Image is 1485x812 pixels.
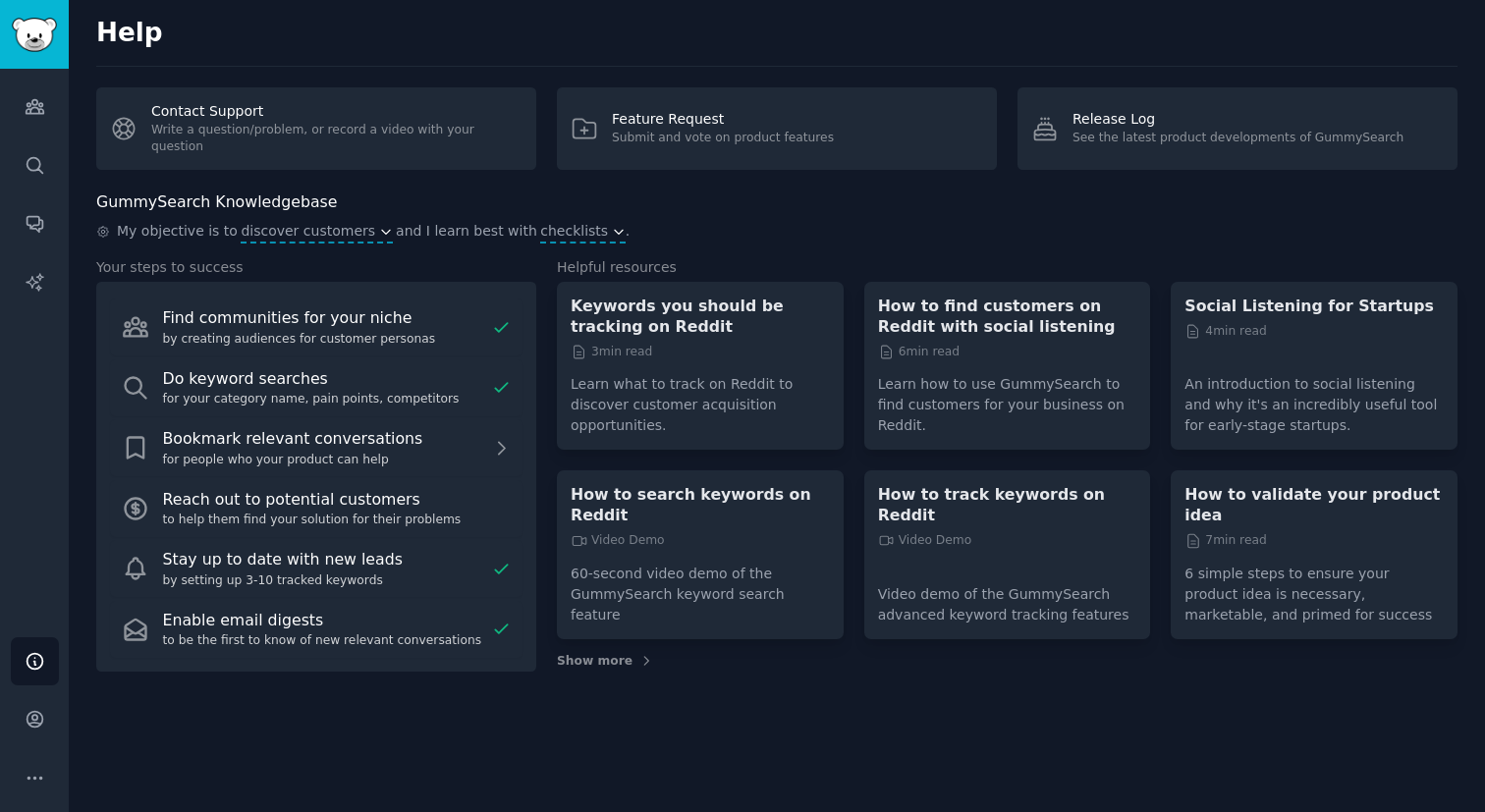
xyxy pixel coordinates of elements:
[1072,130,1403,147] div: See the latest product developments of GummySearch
[163,632,484,650] div: to be the first to know of new relevant conversations
[878,344,960,361] span: 6 min read
[1184,360,1444,436] p: An introduction to social listening and why it's an incredibly useful tool for early-stage startups.
[1184,323,1266,341] span: 4 min read
[96,18,1457,49] h2: Help
[110,601,522,658] a: Enable email digeststo be the first to know of new relevant conversations
[163,427,484,452] div: Bookmark relevant conversations
[163,548,484,572] div: Stay up to date with new leads
[12,18,57,52] img: GummySearch logo
[571,484,830,525] a: How to search keywords on Reddit
[557,87,997,170] a: Feature RequestSubmit and vote on product features
[571,532,665,550] span: Video Demo
[612,130,834,147] div: Submit and vote on product features
[110,480,522,537] a: Reach out to potential customersto help them find your solution for their problems
[571,550,830,625] p: 60-second video demo of the GummySearch keyword search feature
[571,360,830,436] p: Learn what to track on Reddit to discover customer acquisition opportunities.
[96,221,1457,244] div: .
[1184,296,1444,316] a: Social Listening for Startups
[1072,109,1403,130] div: Release Log
[540,221,625,242] button: checklists
[96,257,536,278] h3: Your steps to success
[96,190,337,215] h2: GummySearch Knowledgebase
[878,570,1137,625] p: Video demo of the GummySearch advanced keyword tracking features
[1184,532,1266,550] span: 7 min read
[163,572,484,590] div: by setting up 3-10 tracked keywords
[110,540,522,597] a: Stay up to date with new leadsby setting up 3-10 tracked keywords
[878,484,1137,525] a: How to track keywords on Reddit
[878,532,972,550] span: Video Demo
[117,221,238,244] span: My objective is to
[163,331,484,349] div: by creating audiences for customer personas
[1184,550,1444,625] p: 6 simple steps to ensure your product idea is necessary, marketable, and primed for success
[557,257,1457,278] h3: Helpful resources
[878,360,1137,436] p: Learn how to use GummySearch to find customers for your business on Reddit.
[540,221,608,242] span: checklists
[612,109,834,130] div: Feature Request
[96,87,536,170] a: Contact SupportWrite a question/problem, or record a video with your question
[571,296,830,337] a: Keywords you should be tracking on Reddit
[878,296,1137,337] a: How to find customers on Reddit with social listening
[1017,87,1457,170] a: Release LogSee the latest product developments of GummySearch
[163,391,484,408] div: for your category name, pain points, competitors
[110,359,522,416] a: Do keyword searchesfor your category name, pain points, competitors
[557,653,632,671] span: Show more
[163,452,484,469] div: for people who your product can help
[163,512,512,529] div: to help them find your solution for their problems
[241,221,375,242] span: discover customers
[163,367,484,392] div: Do keyword searches
[241,221,392,242] button: discover customers
[163,609,484,633] div: Enable email digests
[163,488,512,513] div: Reach out to potential customers
[396,221,537,244] span: and I learn best with
[110,298,522,355] a: Find communities for your nicheby creating audiences for customer personas
[1184,484,1444,525] a: How to validate your product idea
[110,419,522,476] a: Bookmark relevant conversationsfor people who your product can help
[571,344,652,361] span: 3 min read
[163,306,484,331] div: Find communities for your niche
